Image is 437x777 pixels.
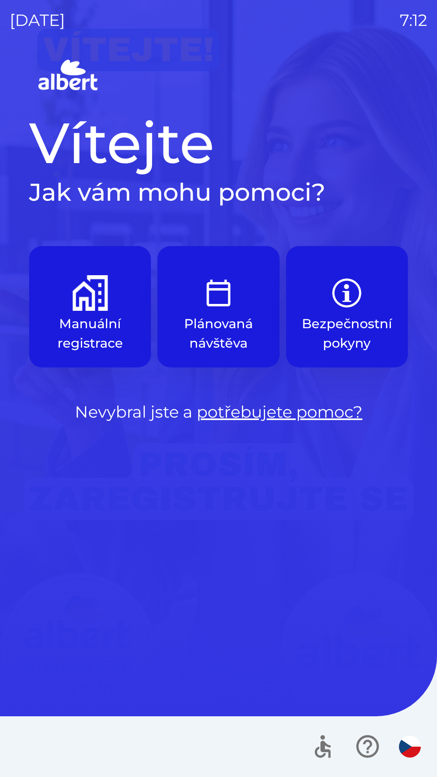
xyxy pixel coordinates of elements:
[29,246,151,367] button: Manuální registrace
[29,177,408,207] h2: Jak vám mohu pomoci?
[286,246,408,367] button: Bezpečnostní pokyny
[49,314,132,353] p: Manuální registrace
[72,275,108,311] img: d73f94ca-8ab6-4a86-aa04-b3561b69ae4e.png
[399,736,421,758] img: cs flag
[329,275,365,311] img: b85e123a-dd5f-4e82-bd26-90b222bbbbcf.png
[177,314,260,353] p: Plánovaná návštěva
[29,108,408,177] h1: Vítejte
[29,57,408,96] img: Logo
[302,314,392,353] p: Bezpečnostní pokyny
[29,400,408,424] p: Nevybral jste a
[157,246,279,367] button: Plánovaná návštěva
[201,275,236,311] img: e9efe3d3-6003-445a-8475-3fd9a2e5368f.png
[10,8,65,32] p: [DATE]
[197,402,363,422] a: potřebujete pomoc?
[400,8,427,32] p: 7:12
